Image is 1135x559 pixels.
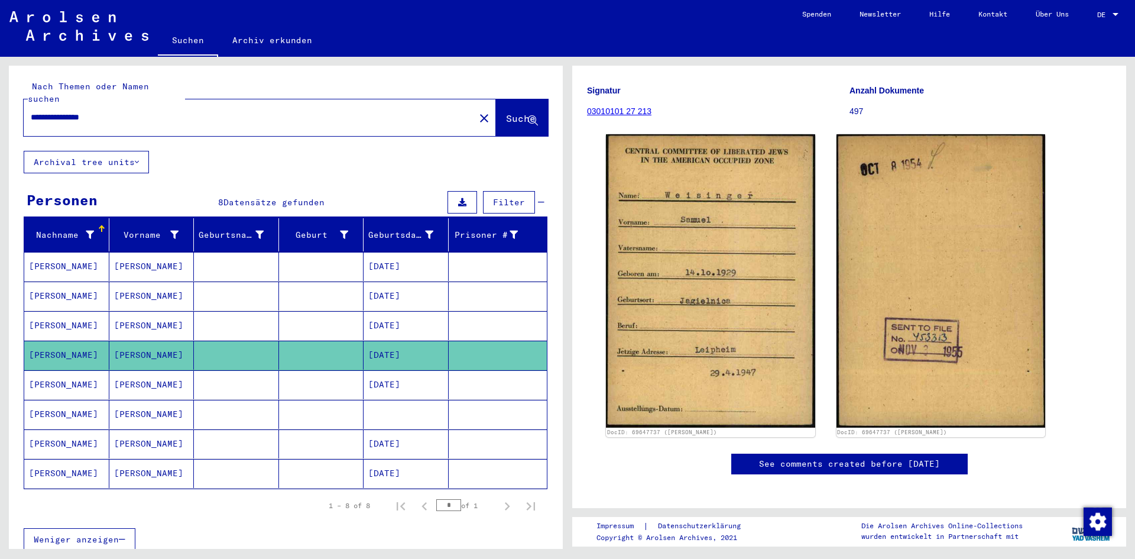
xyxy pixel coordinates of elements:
[836,134,1046,427] img: 002.jpg
[849,105,1111,118] p: 497
[861,521,1023,531] p: Die Arolsen Archives Online-Collections
[1083,507,1111,535] div: Zustimmung ändern
[279,218,364,251] mat-header-cell: Geburt‏
[364,218,449,251] mat-header-cell: Geburtsdatum
[24,459,109,488] mat-cell: [PERSON_NAME]
[109,400,194,429] mat-cell: [PERSON_NAME]
[329,500,370,511] div: 1 – 8 of 8
[24,311,109,340] mat-cell: [PERSON_NAME]
[495,494,519,518] button: Next page
[24,282,109,311] mat-cell: [PERSON_NAME]
[1069,516,1114,546] img: yv_logo.png
[109,370,194,399] mat-cell: [PERSON_NAME]
[413,494,436,518] button: Previous page
[109,252,194,281] mat-cell: [PERSON_NAME]
[861,531,1023,542] p: wurden entwickelt in Partnerschaft mit
[24,429,109,458] mat-cell: [PERSON_NAME]
[29,225,109,244] div: Nachname
[199,225,278,244] div: Geburtsname
[1097,11,1110,19] span: DE
[596,532,755,543] p: Copyright © Arolsen Archives, 2021
[389,494,413,518] button: First page
[218,197,223,208] span: 8
[472,106,496,130] button: Clear
[29,229,94,241] div: Nachname
[587,106,651,116] a: 03010101 27 213
[436,500,495,511] div: of 1
[607,429,717,435] a: DocID: 69647737 ([PERSON_NAME])
[493,197,525,208] span: Filter
[837,429,947,435] a: DocID: 69647737 ([PERSON_NAME])
[24,252,109,281] mat-cell: [PERSON_NAME]
[284,225,364,244] div: Geburt‏
[34,534,119,545] span: Weniger anzeigen
[587,86,621,95] b: Signatur
[109,311,194,340] mat-cell: [PERSON_NAME]
[506,112,536,124] span: Suche
[24,528,135,551] button: Weniger anzeigen
[114,225,194,244] div: Vorname
[24,218,109,251] mat-header-cell: Nachname
[364,282,449,311] mat-cell: [DATE]
[1084,508,1112,536] img: Zustimmung ändern
[364,341,449,370] mat-cell: [DATE]
[364,252,449,281] mat-cell: [DATE]
[364,459,449,488] mat-cell: [DATE]
[453,225,533,244] div: Prisoner #
[9,11,148,41] img: Arolsen_neg.svg
[223,197,325,208] span: Datensätze gefunden
[194,218,279,251] mat-header-cell: Geburtsname
[27,189,98,211] div: Personen
[759,458,940,470] a: See comments created before [DATE]
[109,429,194,458] mat-cell: [PERSON_NAME]
[24,370,109,399] mat-cell: [PERSON_NAME]
[199,229,264,241] div: Geburtsname
[519,494,543,518] button: Last page
[453,229,518,241] div: Prisoner #
[28,81,149,104] mat-label: Nach Themen oder Namen suchen
[109,282,194,311] mat-cell: [PERSON_NAME]
[849,86,924,95] b: Anzahl Dokumente
[606,134,815,427] img: 001.jpg
[596,520,643,532] a: Impressum
[24,341,109,370] mat-cell: [PERSON_NAME]
[477,111,491,125] mat-icon: close
[109,459,194,488] mat-cell: [PERSON_NAME]
[284,229,349,241] div: Geburt‏
[483,191,535,214] button: Filter
[496,99,548,136] button: Suche
[114,229,179,241] div: Vorname
[648,520,755,532] a: Datenschutzerklärung
[24,400,109,429] mat-cell: [PERSON_NAME]
[24,151,149,173] button: Archival tree units
[449,218,547,251] mat-header-cell: Prisoner #
[364,429,449,458] mat-cell: [DATE]
[364,370,449,399] mat-cell: [DATE]
[368,225,448,244] div: Geburtsdatum
[218,26,326,54] a: Archiv erkunden
[364,311,449,340] mat-cell: [DATE]
[368,229,433,241] div: Geburtsdatum
[596,520,755,532] div: |
[158,26,218,57] a: Suchen
[109,341,194,370] mat-cell: [PERSON_NAME]
[109,218,194,251] mat-header-cell: Vorname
